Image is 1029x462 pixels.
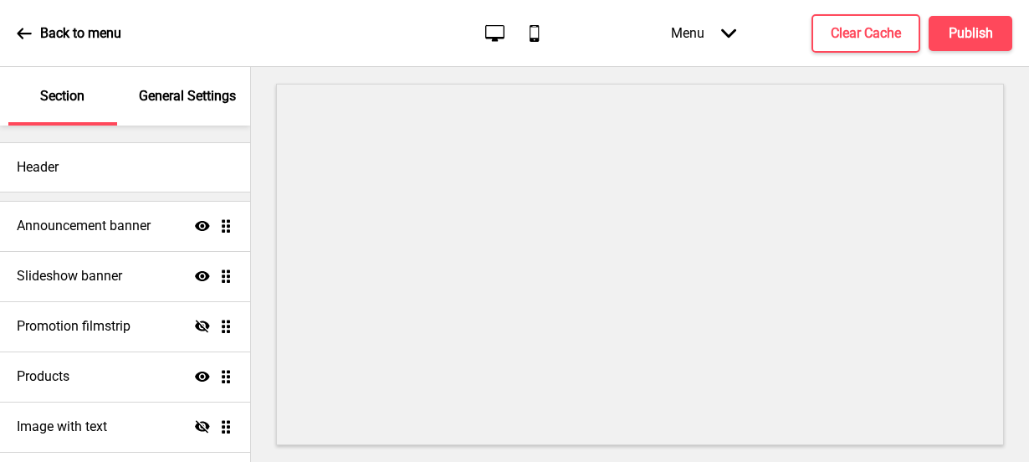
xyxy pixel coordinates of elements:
h4: Slideshow banner [17,267,122,285]
button: Publish [929,16,1012,51]
p: Section [40,87,84,105]
h4: Promotion filmstrip [17,317,131,336]
button: Clear Cache [811,14,920,53]
h4: Clear Cache [831,24,901,43]
p: Back to menu [40,24,121,43]
h4: Products [17,367,69,386]
h4: Image with text [17,418,107,436]
h4: Header [17,158,59,177]
h4: Publish [949,24,993,43]
h4: Announcement banner [17,217,151,235]
p: General Settings [139,87,236,105]
a: Back to menu [17,11,121,56]
div: Menu [654,8,753,58]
